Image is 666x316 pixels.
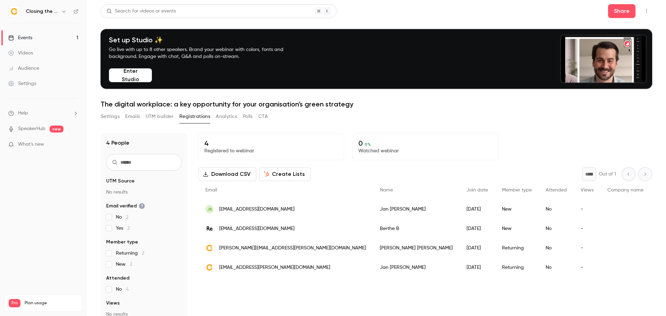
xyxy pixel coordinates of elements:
[219,206,294,213] span: [EMAIL_ADDRESS][DOMAIN_NAME]
[365,142,371,147] span: 0 %
[205,244,214,252] img: closingtheloop.eu
[460,238,495,258] div: [DATE]
[495,219,539,238] div: New
[373,238,460,258] div: [PERSON_NAME] [PERSON_NAME]
[101,111,120,122] button: Settings
[460,199,495,219] div: [DATE]
[50,126,63,133] span: new
[539,199,574,219] div: No
[8,65,39,72] div: Audience
[18,125,45,133] a: SpeakerHub
[116,225,130,232] span: Yes
[358,139,492,147] p: 0
[467,188,488,193] span: Join date
[216,111,237,122] button: Analytics
[127,226,130,231] span: 2
[26,8,58,15] h6: Closing the Loop
[198,167,256,181] button: Download CSV
[106,275,129,282] span: Attended
[70,142,78,148] iframe: Noticeable Trigger
[146,111,174,122] button: UTM builder
[109,46,300,60] p: Go live with up to 8 other speakers. Brand your webinar with colors, fonts and background. Engage...
[109,36,300,44] h4: Set up Studio ✨
[219,245,366,252] span: [PERSON_NAME][EMAIL_ADDRESS][PERSON_NAME][DOMAIN_NAME]
[9,299,20,307] span: Pro
[106,189,182,196] p: No results
[106,139,129,147] h1: 4 People
[106,203,145,210] span: Email verified
[126,215,128,220] span: 2
[258,111,268,122] button: CTA
[116,250,144,257] span: Returning
[358,147,492,154] p: Watched webinar
[502,188,532,193] span: Member type
[219,264,330,271] span: [EMAIL_ADDRESS][PERSON_NAME][DOMAIN_NAME]
[539,258,574,277] div: No
[18,141,44,148] span: What's new
[125,111,140,122] button: Emails
[142,251,144,256] span: 2
[574,199,600,219] div: -
[373,258,460,277] div: Jan [PERSON_NAME]
[116,214,128,221] span: No
[207,206,212,212] span: JB
[8,34,32,41] div: Events
[106,8,176,15] div: Search for videos or events
[25,300,78,306] span: Plan usage
[495,258,539,277] div: Returning
[116,261,132,268] span: New
[495,238,539,258] div: Returning
[574,258,600,277] div: -
[106,178,135,185] span: UTM Source
[373,199,460,219] div: Jan [PERSON_NAME]
[259,167,311,181] button: Create Lists
[205,224,214,233] img: relondon.gov.uk
[8,50,33,57] div: Videos
[380,188,393,193] span: Name
[460,219,495,238] div: [DATE]
[546,188,567,193] span: Attended
[373,219,460,238] div: Berthe B
[116,286,129,293] span: No
[106,239,138,246] span: Member type
[608,4,635,18] button: Share
[205,188,217,193] span: Email
[599,171,616,178] p: Out of 1
[204,139,338,147] p: 4
[495,199,539,219] div: New
[219,225,294,232] span: [EMAIL_ADDRESS][DOMAIN_NAME]
[581,188,594,193] span: Views
[18,110,28,117] span: Help
[9,6,20,17] img: Closing the Loop
[574,238,600,258] div: -
[8,110,78,117] li: help-dropdown-opener
[101,100,652,108] h1: The digital workplace: a key opportunity for your organisation’s green strategy
[109,68,152,82] button: Enter Studio
[607,188,643,193] span: Company name
[460,258,495,277] div: [DATE]
[205,263,214,272] img: closingtheloop.eu
[126,287,129,292] span: 4
[243,111,253,122] button: Polls
[574,219,600,238] div: -
[106,300,120,307] span: Views
[204,147,338,154] p: Registered to webinar
[539,238,574,258] div: No
[8,80,36,87] div: Settings
[179,111,210,122] button: Registrations
[130,262,132,267] span: 2
[539,219,574,238] div: No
